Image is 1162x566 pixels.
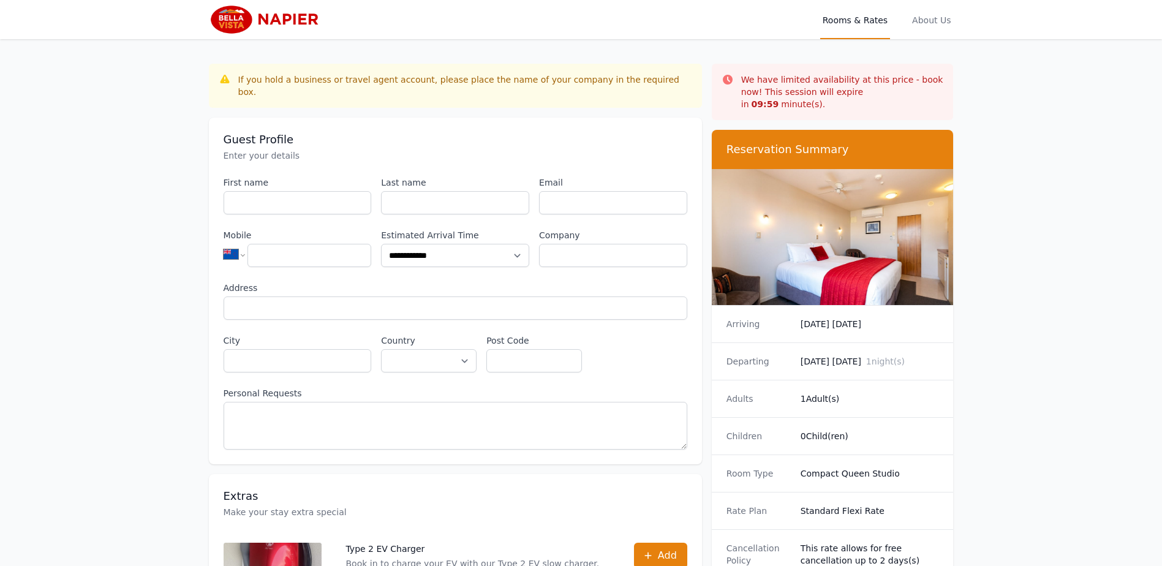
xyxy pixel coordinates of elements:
[726,505,791,517] dt: Rate Plan
[801,467,939,480] dd: Compact Queen Studio
[741,74,944,110] p: We have limited availability at this price - book now! This session will expire in minute(s).
[381,334,477,347] label: Country
[381,176,529,189] label: Last name
[238,74,692,98] div: If you hold a business or travel agent account, please place the name of your company in the requ...
[726,355,791,368] dt: Departing
[752,99,779,109] strong: 09 : 59
[801,505,939,517] dd: Standard Flexi Rate
[224,282,687,294] label: Address
[346,543,609,555] p: Type 2 EV Charger
[224,489,687,504] h3: Extras
[224,176,372,189] label: First name
[726,142,939,157] h3: Reservation Summary
[224,149,687,162] p: Enter your details
[726,430,791,442] dt: Children
[539,229,687,241] label: Company
[224,506,687,518] p: Make your stay extra special
[726,467,791,480] dt: Room Type
[539,176,687,189] label: Email
[801,355,939,368] dd: [DATE] [DATE]
[658,548,677,563] span: Add
[866,357,905,366] span: 1 night(s)
[224,387,687,399] label: Personal Requests
[801,430,939,442] dd: 0 Child(ren)
[224,334,372,347] label: City
[381,229,529,241] label: Estimated Arrival Time
[224,229,372,241] label: Mobile
[801,318,939,330] dd: [DATE] [DATE]
[209,5,327,34] img: Bella Vista Napier
[224,132,687,147] h3: Guest Profile
[726,393,791,405] dt: Adults
[712,169,954,305] img: Compact Queen Studio
[726,318,791,330] dt: Arriving
[486,334,582,347] label: Post Code
[801,393,939,405] dd: 1 Adult(s)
